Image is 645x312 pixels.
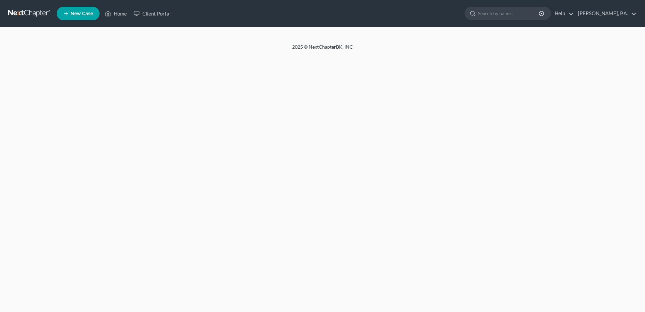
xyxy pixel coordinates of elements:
[478,7,540,20] input: Search by name...
[551,7,574,20] a: Help
[130,44,515,56] div: 2025 © NextChapterBK, INC
[130,7,174,20] a: Client Portal
[574,7,637,20] a: [PERSON_NAME], P.A.
[71,11,93,16] span: New Case
[102,7,130,20] a: Home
